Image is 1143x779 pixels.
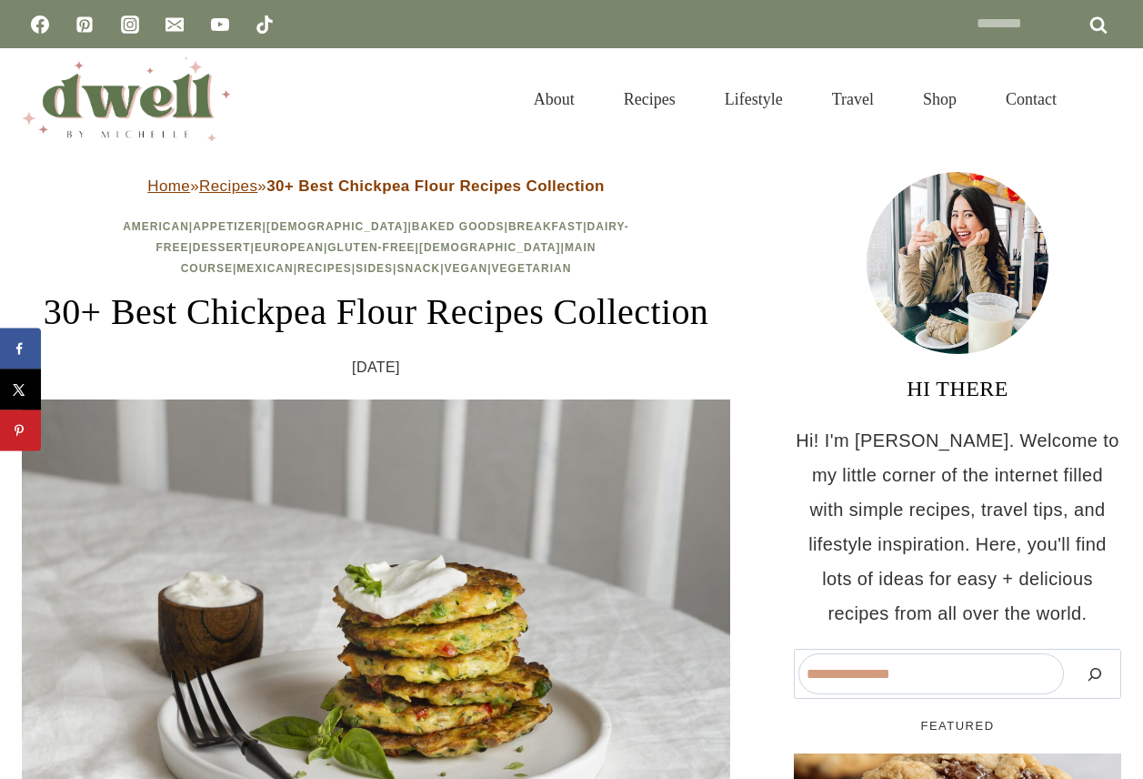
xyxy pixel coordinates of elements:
a: Vegan [445,262,488,275]
h5: FEATURED [794,717,1121,735]
a: Breakfast [508,220,583,233]
a: Recipes [297,262,352,275]
time: [DATE] [352,354,400,381]
img: DWELL by michelle [22,57,231,141]
a: Dessert [193,241,251,254]
a: Sides [356,262,393,275]
a: YouTube [202,6,238,43]
a: Snack [396,262,440,275]
a: Facebook [22,6,58,43]
button: View Search Form [1090,84,1121,115]
a: Baked Goods [412,220,505,233]
a: Mexican [236,262,293,275]
span: | | | | | | | | | | | | | | | | [123,220,629,275]
a: Vegetarian [492,262,572,275]
a: Recipes [599,67,700,131]
a: American [123,220,189,233]
a: Lifestyle [700,67,807,131]
a: Recipes [199,177,257,195]
a: [DEMOGRAPHIC_DATA] [419,241,561,254]
a: Shop [898,67,981,131]
h1: 30+ Best Chickpea Flour Recipes Collection [22,285,730,339]
a: Instagram [112,6,148,43]
a: Home [147,177,190,195]
h3: HI THERE [794,372,1121,405]
a: Pinterest [66,6,103,43]
a: Contact [981,67,1081,131]
button: Search [1073,653,1117,694]
a: About [509,67,599,131]
a: TikTok [246,6,283,43]
a: Email [156,6,193,43]
p: Hi! I'm [PERSON_NAME]. Welcome to my little corner of the internet filled with simple recipes, tr... [794,423,1121,631]
a: [DEMOGRAPHIC_DATA] [266,220,408,233]
a: Gluten-Free [327,241,415,254]
nav: Primary Navigation [509,67,1081,131]
a: European [255,241,324,254]
a: Appetizer [193,220,262,233]
a: Travel [807,67,898,131]
strong: 30+ Best Chickpea Flour Recipes Collection [266,177,605,195]
span: » » [147,177,604,195]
